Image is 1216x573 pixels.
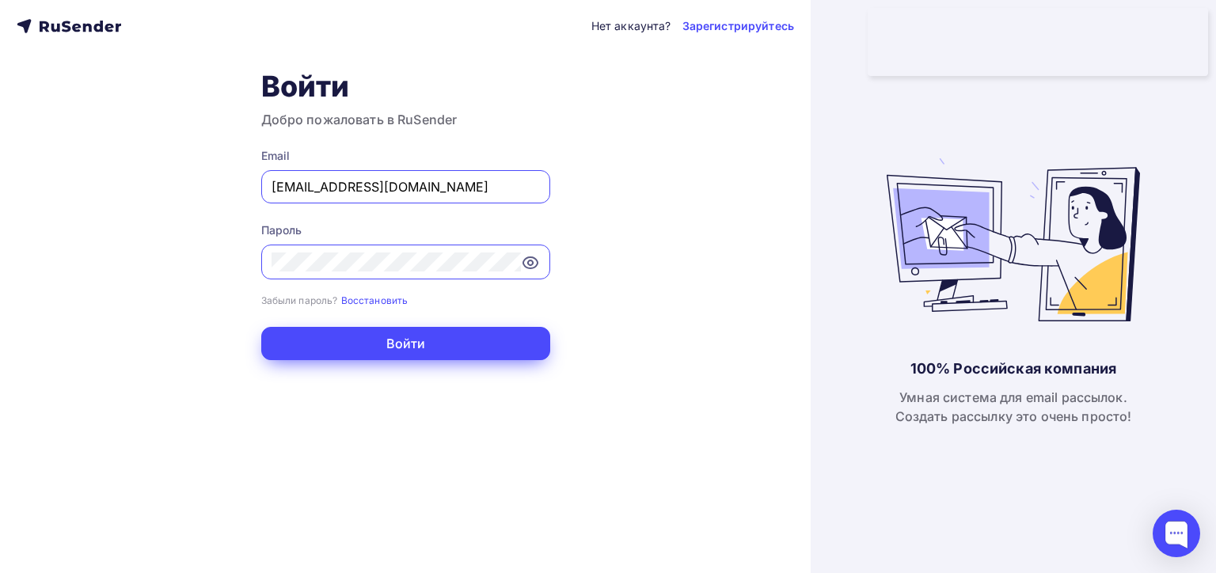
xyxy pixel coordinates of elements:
[682,18,794,34] a: Зарегистрируйтесь
[272,177,540,196] input: Укажите свой email
[261,327,550,360] button: Войти
[261,222,550,238] div: Пароль
[261,69,550,104] h1: Войти
[341,294,408,306] small: Восстановить
[341,293,408,306] a: Восстановить
[261,110,550,129] h3: Добро пожаловать в RuSender
[591,18,671,34] div: Нет аккаунта?
[261,148,550,164] div: Email
[895,388,1132,426] div: Умная система для email рассылок. Создать рассылку это очень просто!
[261,294,338,306] small: Забыли пароль?
[910,359,1116,378] div: 100% Российская компания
